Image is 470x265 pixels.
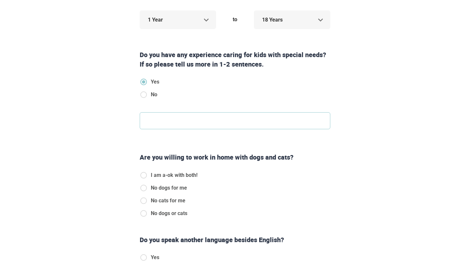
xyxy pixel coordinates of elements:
[151,91,157,99] span: No
[151,254,159,261] span: Yes
[140,78,164,103] div: specialNeeds
[151,197,185,205] span: No cats for me
[151,78,159,86] span: Yes
[140,10,216,29] div: 1 Year
[151,171,197,179] span: I am a-ok with both!
[151,210,187,217] span: No dogs or cats
[137,50,333,69] div: Do you have any experience caring for kids with special needs? If so please tell us more in 1-2 s...
[219,10,251,29] div: to
[140,171,203,222] div: catsAndDogs
[254,10,330,29] div: 18 Years
[151,184,187,192] span: No dogs for me
[137,235,333,245] div: Do you speak another language besides English?
[137,153,333,162] div: Are you willing to work in home with dogs and cats?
